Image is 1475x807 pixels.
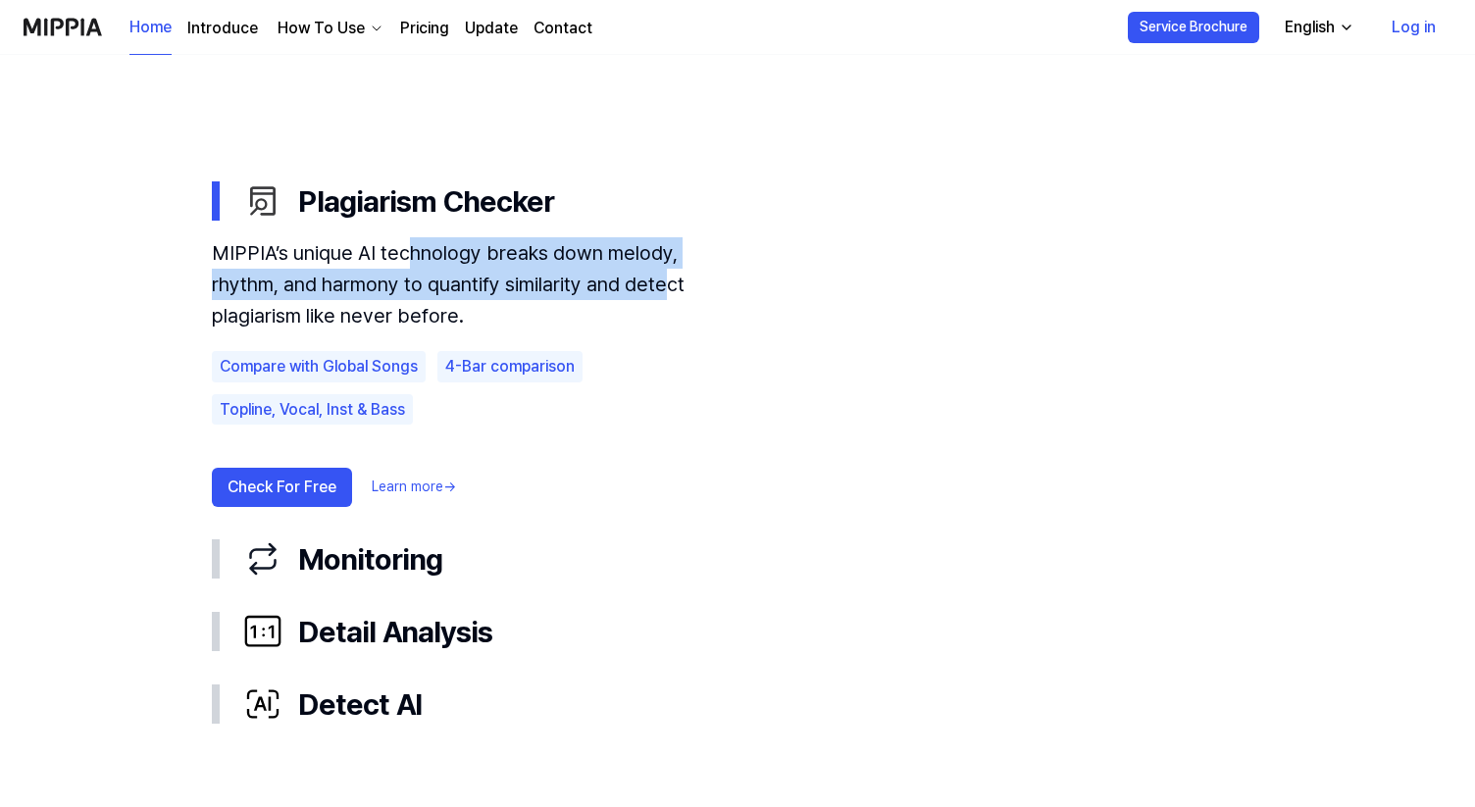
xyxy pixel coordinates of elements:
div: MIPPIA’s unique AI technology breaks down melody, rhythm, and harmony to quantify similarity and ... [212,237,741,331]
div: Plagiarism Checker [212,237,1263,523]
button: Detect AI [212,668,1263,740]
div: Plagiarism Checker [243,180,1263,222]
div: Monitoring [243,538,1263,580]
button: How To Use [274,17,384,40]
a: Pricing [400,17,449,40]
a: Home [129,1,172,55]
a: Learn more→ [372,478,456,497]
div: Compare with Global Songs [212,351,426,382]
button: Detail Analysis [212,595,1263,668]
div: How To Use [274,17,369,40]
a: Contact [534,17,592,40]
button: Check For Free [212,468,352,507]
div: English [1281,16,1339,39]
button: Plagiarism Checker [212,165,1263,237]
div: Detect AI [243,683,1263,725]
a: Introduce [187,17,258,40]
button: English [1269,8,1366,47]
div: Topline, Vocal, Inst & Bass [212,394,413,426]
button: Monitoring [212,523,1263,595]
a: Update [465,17,518,40]
div: Detail Analysis [243,611,1263,652]
button: Service Brochure [1128,12,1259,43]
div: 4-Bar comparison [437,351,583,382]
